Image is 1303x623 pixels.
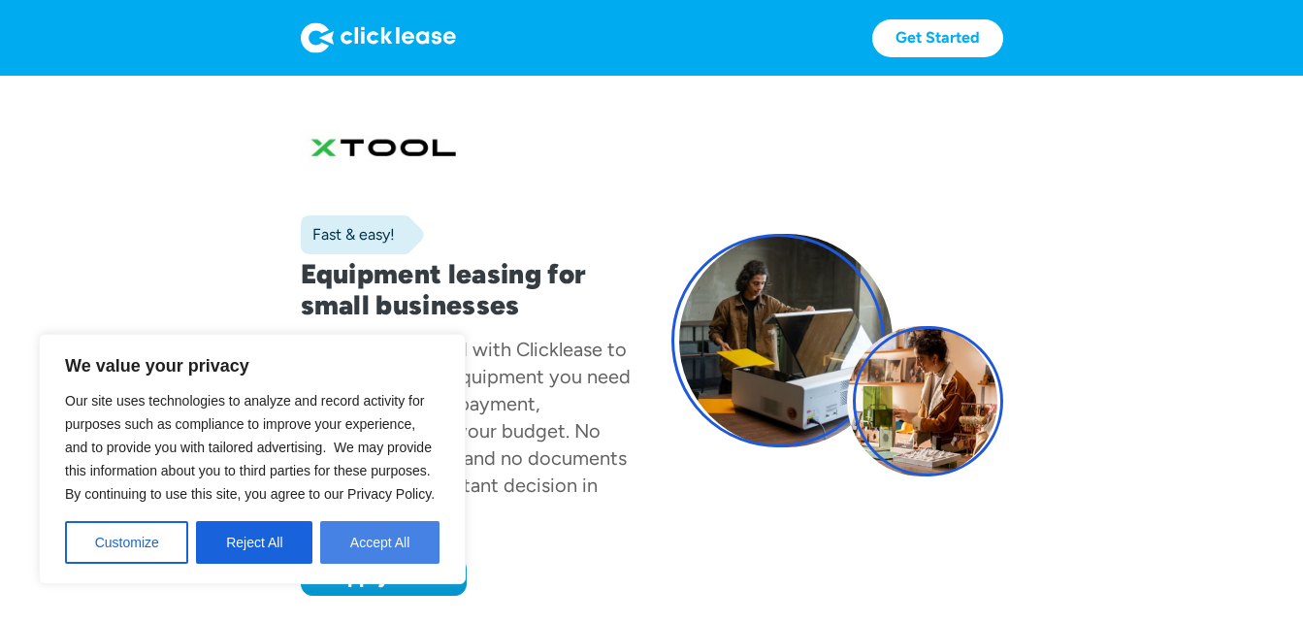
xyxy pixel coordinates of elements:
span: Our site uses technologies to analyze and record activity for purposes such as compliance to impr... [65,393,435,502]
img: Logo [301,22,456,53]
div: Fast & easy! [301,225,395,245]
a: Get Started [872,19,1003,57]
p: We value your privacy [65,354,440,377]
button: Customize [65,521,188,564]
button: Accept All [320,521,440,564]
div: We value your privacy [39,334,466,584]
h1: Equipment leasing for small businesses [301,258,633,320]
button: Reject All [196,521,312,564]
